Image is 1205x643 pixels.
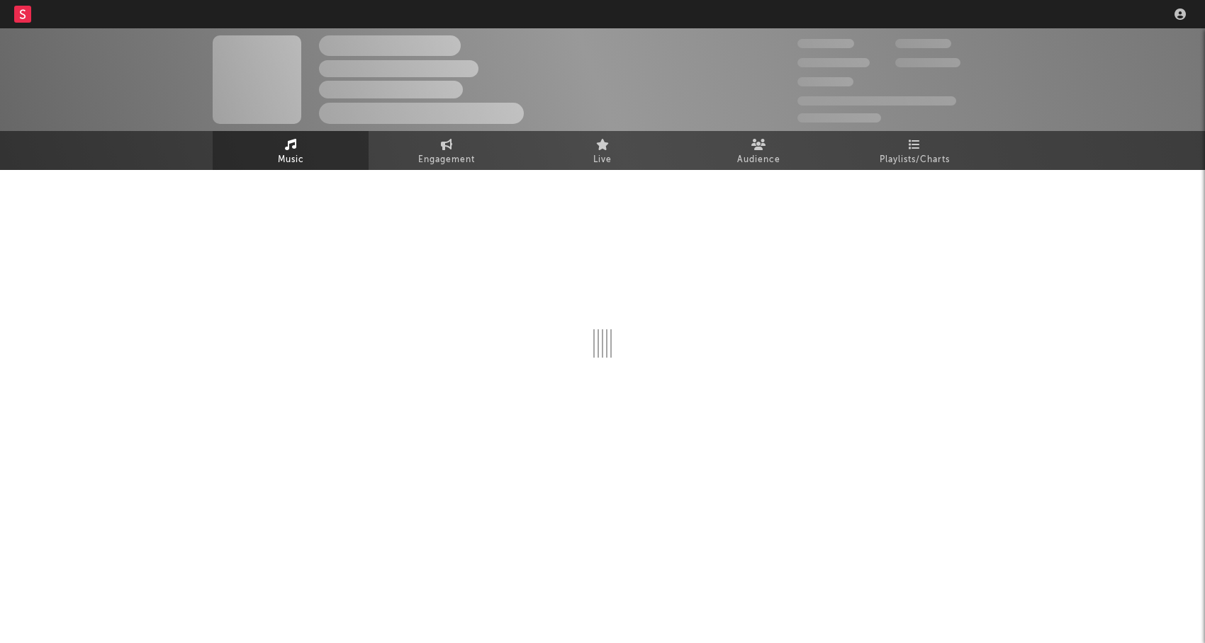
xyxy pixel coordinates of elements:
[880,152,950,169] span: Playlists/Charts
[278,152,304,169] span: Music
[895,39,951,48] span: 100,000
[680,131,836,170] a: Audience
[213,131,369,170] a: Music
[797,39,854,48] span: 300,000
[418,152,475,169] span: Engagement
[797,58,870,67] span: 50,000,000
[797,77,853,86] span: 100,000
[797,113,881,123] span: Jump Score: 85.0
[593,152,612,169] span: Live
[369,131,525,170] a: Engagement
[797,96,956,106] span: 50,000,000 Monthly Listeners
[525,131,680,170] a: Live
[895,58,960,67] span: 1,000,000
[737,152,780,169] span: Audience
[836,131,992,170] a: Playlists/Charts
